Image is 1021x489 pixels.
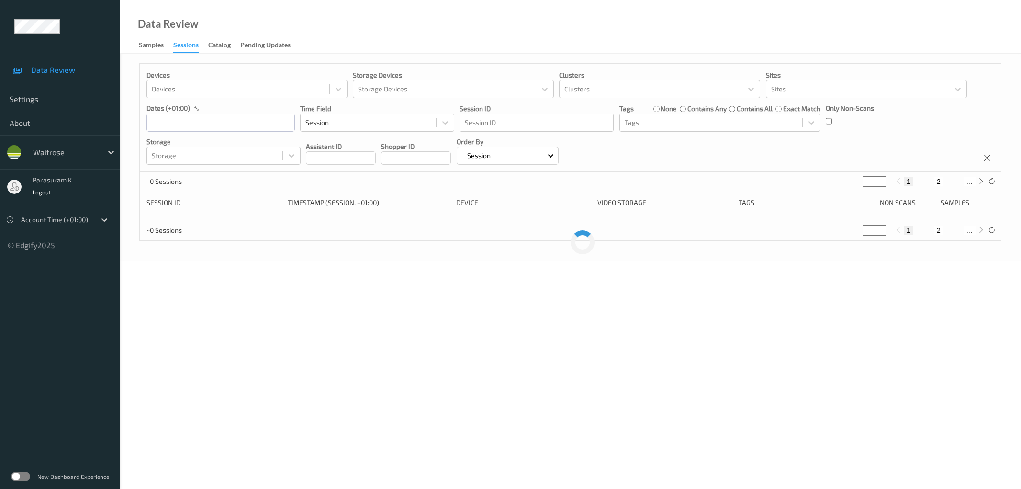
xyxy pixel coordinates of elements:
[619,104,634,114] p: Tags
[146,70,348,80] p: Devices
[353,70,554,80] p: Storage Devices
[288,198,449,207] div: Timestamp (Session, +01:00)
[146,177,218,186] p: ~0 Sessions
[381,142,451,151] p: Shopper ID
[880,198,933,207] div: Non Scans
[146,137,301,147] p: Storage
[146,198,281,207] div: Session ID
[559,70,760,80] p: Clusters
[826,103,874,113] p: Only Non-Scans
[464,151,494,160] p: Session
[240,39,300,52] a: Pending Updates
[904,226,913,235] button: 1
[934,226,943,235] button: 2
[139,40,164,52] div: Samples
[139,39,173,52] a: Samples
[146,103,190,113] p: dates (+01:00)
[964,226,976,235] button: ...
[456,198,591,207] div: Device
[737,104,773,114] label: contains all
[766,70,967,80] p: Sites
[904,177,913,186] button: 1
[661,104,677,114] label: none
[597,198,732,207] div: Video Storage
[457,137,559,147] p: Order By
[306,142,376,151] p: Assistant ID
[240,40,291,52] div: Pending Updates
[739,198,873,207] div: Tags
[687,104,727,114] label: contains any
[208,39,240,52] a: Catalog
[208,40,231,52] div: Catalog
[783,104,820,114] label: exact match
[460,104,614,114] p: Session ID
[964,177,976,186] button: ...
[934,177,943,186] button: 2
[173,39,208,53] a: Sessions
[300,104,454,114] p: Time Field
[146,226,218,235] p: ~0 Sessions
[138,19,198,29] div: Data Review
[173,40,199,53] div: Sessions
[941,198,994,207] div: Samples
